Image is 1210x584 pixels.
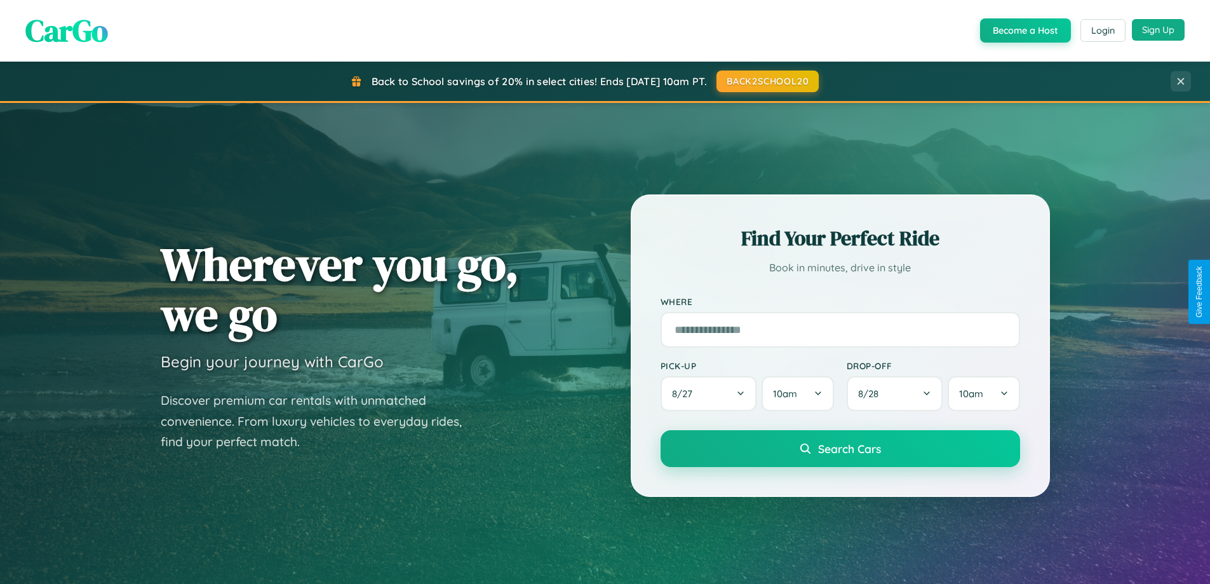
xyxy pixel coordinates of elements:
span: Search Cars [818,442,881,456]
h1: Wherever you go, we go [161,239,519,339]
button: BACK2SCHOOL20 [716,71,819,92]
button: 10am [948,376,1019,411]
span: 10am [959,388,983,400]
p: Book in minutes, drive in style [661,259,1020,277]
div: Give Feedback [1195,266,1204,318]
span: 10am [773,388,797,400]
p: Discover premium car rentals with unmatched convenience. From luxury vehicles to everyday rides, ... [161,390,478,452]
h3: Begin your journey with CarGo [161,352,384,371]
button: 10am [762,376,833,411]
button: Sign Up [1132,19,1185,41]
span: 8 / 28 [858,388,885,400]
label: Where [661,296,1020,307]
button: 8/27 [661,376,757,411]
h2: Find Your Perfect Ride [661,224,1020,252]
button: Login [1080,19,1126,42]
span: CarGo [25,10,108,51]
button: Search Cars [661,430,1020,467]
label: Drop-off [847,360,1020,371]
button: Become a Host [980,18,1071,43]
span: 8 / 27 [672,388,699,400]
span: Back to School savings of 20% in select cities! Ends [DATE] 10am PT. [372,75,707,88]
label: Pick-up [661,360,834,371]
button: 8/28 [847,376,943,411]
